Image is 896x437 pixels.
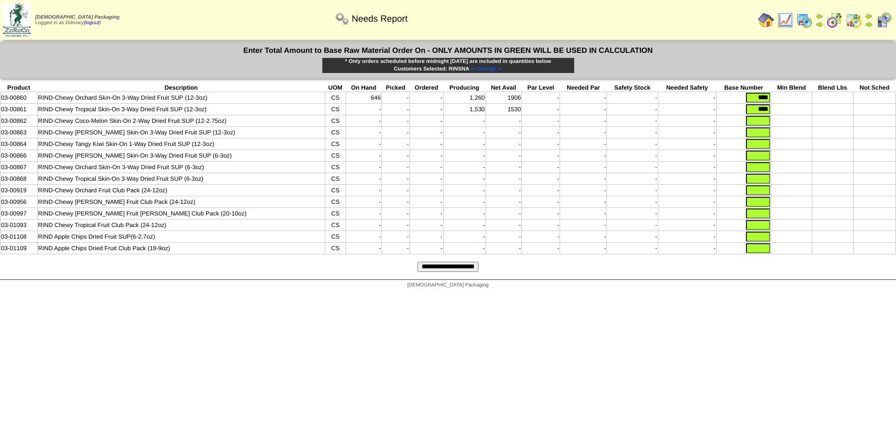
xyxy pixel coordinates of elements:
[382,150,410,162] td: -
[846,12,862,28] img: calendarinout.gif
[37,220,325,231] td: RIND Chewy Tropical Fruit Club Pack (24-12oz)
[658,127,716,138] td: -
[325,185,346,196] td: CS
[325,127,346,138] td: CS
[346,150,381,162] td: -
[560,150,607,162] td: -
[560,115,607,127] td: -
[443,162,486,173] td: -
[443,84,486,92] th: Producing
[560,173,607,185] td: -
[1,220,38,231] td: 03-01093
[486,150,522,162] td: -
[325,231,346,243] td: CS
[382,173,410,185] td: -
[346,115,381,127] td: -
[325,196,346,208] td: CS
[409,84,443,92] th: Ordered
[522,173,560,185] td: -
[382,231,410,243] td: -
[346,92,381,104] td: 646
[325,243,346,254] td: CS
[37,150,325,162] td: RIND-Chewy [PERSON_NAME] Skin-On 3-Way Dried Fruit SUP (6-3oz)
[443,185,486,196] td: -
[37,84,325,92] th: Description
[486,84,522,92] th: Net Avail
[382,220,410,231] td: -
[443,115,486,127] td: -
[658,208,716,220] td: -
[658,196,716,208] td: -
[325,104,346,115] td: CS
[346,104,381,115] td: -
[607,127,658,138] td: -
[486,115,522,127] td: -
[409,196,443,208] td: -
[382,92,410,104] td: -
[409,162,443,173] td: -
[382,196,410,208] td: -
[607,196,658,208] td: -
[409,173,443,185] td: -
[37,231,325,243] td: RIND Apple Chips Dried Fruit SUP(6-2.7oz)
[37,138,325,150] td: RIND-Chewy Tangy Kiwi Skin-On 1-Way Dried Fruit SUP (12-3oz)
[1,231,38,243] td: 03-01108
[777,12,793,28] img: line_graph.gif
[334,11,350,27] img: workflow.png
[325,92,346,104] td: CS
[522,104,560,115] td: -
[409,220,443,231] td: -
[658,150,716,162] td: -
[325,150,346,162] td: CS
[522,196,560,208] td: -
[37,127,325,138] td: RIND-Chewy [PERSON_NAME] Skin-On 3-Way Dried Fruit SUP (12-3oz)
[658,115,716,127] td: -
[560,84,607,92] th: Needed Par
[409,138,443,150] td: -
[758,12,774,28] img: home.gif
[37,208,325,220] td: RIND-Chewy [PERSON_NAME] Fruit [PERSON_NAME] Club Pack (20-10oz)
[443,196,486,208] td: -
[443,127,486,138] td: -
[658,220,716,231] td: -
[560,138,607,150] td: -
[522,127,560,138] td: -
[560,127,607,138] td: -
[771,84,812,92] th: Min Blend
[486,92,522,104] td: 1906
[486,220,522,231] td: -
[382,127,410,138] td: -
[607,138,658,150] td: -
[486,196,522,208] td: -
[325,115,346,127] td: CS
[826,12,843,28] img: calendarblend.gif
[443,104,486,115] td: 1,530
[1,150,38,162] td: 03-00866
[382,243,410,254] td: -
[443,220,486,231] td: -
[382,84,410,92] th: Picked
[443,150,486,162] td: -
[346,220,381,231] td: -
[1,115,38,127] td: 03-00862
[876,12,892,28] img: calendarcustomer.gif
[560,185,607,196] td: -
[560,243,607,254] td: -
[522,220,560,231] td: -
[325,162,346,173] td: CS
[1,138,38,150] td: 03-00864
[522,231,560,243] td: -
[522,243,560,254] td: -
[325,220,346,231] td: CS
[3,3,31,37] img: zoroco-logo-small.webp
[37,173,325,185] td: RIND-Chewy Tropical Skin-On 3-Way Dried Fruit SUP (6-3oz)
[322,57,575,74] div: * Only orders scheduled before midnight [DATE] are included in quantities below Customers Selecte...
[382,162,410,173] td: -
[607,104,658,115] td: -
[346,84,381,92] th: On Hand
[409,150,443,162] td: -
[486,127,522,138] td: -
[37,104,325,115] td: RIND-Chewy Tropical Skin-On 3-Way Dried Fruit SUP (12-3oz)
[796,12,812,28] img: calendarprod.gif
[37,185,325,196] td: RIND-Chewy Orchard Fruit Club Pack (24-12oz)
